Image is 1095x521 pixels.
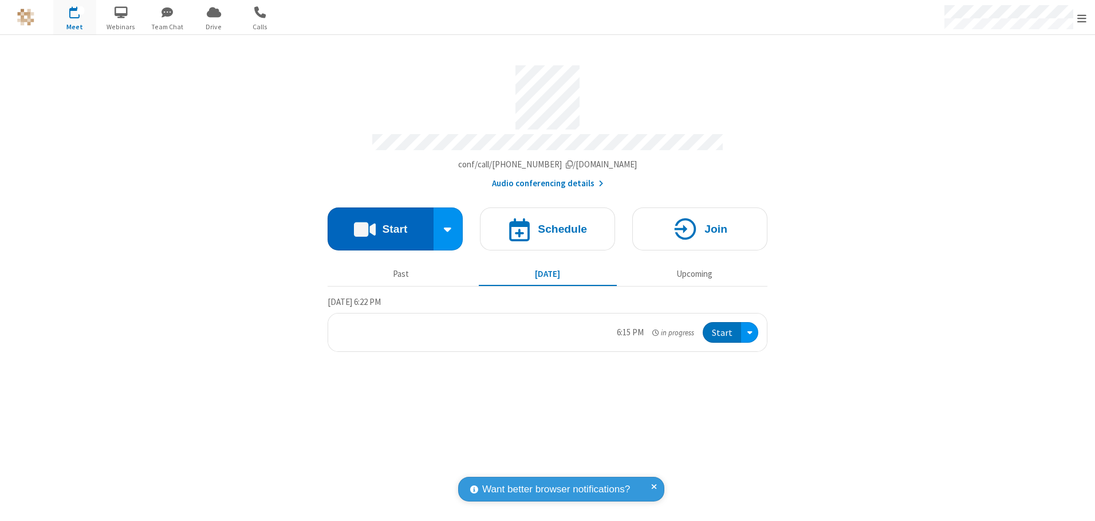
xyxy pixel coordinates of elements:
[632,207,767,250] button: Join
[17,9,34,26] img: QA Selenium DO NOT DELETE OR CHANGE
[652,327,694,338] em: in progress
[492,177,604,190] button: Audio conferencing details
[704,224,727,234] h4: Join
[146,22,189,32] span: Team Chat
[538,224,587,234] h4: Schedule
[77,6,85,15] div: 1
[703,322,741,343] button: Start
[458,158,637,171] button: Copy my meeting room linkCopy my meeting room link
[328,295,767,352] section: Today's Meetings
[239,22,282,32] span: Calls
[328,207,434,250] button: Start
[482,482,630,497] span: Want better browser notifications?
[100,22,143,32] span: Webinars
[192,22,235,32] span: Drive
[332,263,470,285] button: Past
[328,57,767,190] section: Account details
[434,207,463,250] div: Start conference options
[458,159,637,170] span: Copy my meeting room link
[53,22,96,32] span: Meet
[479,263,617,285] button: [DATE]
[382,224,407,234] h4: Start
[328,296,381,307] span: [DATE] 6:22 PM
[625,263,763,285] button: Upcoming
[617,326,644,339] div: 6:15 PM
[480,207,615,250] button: Schedule
[741,322,758,343] div: Open menu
